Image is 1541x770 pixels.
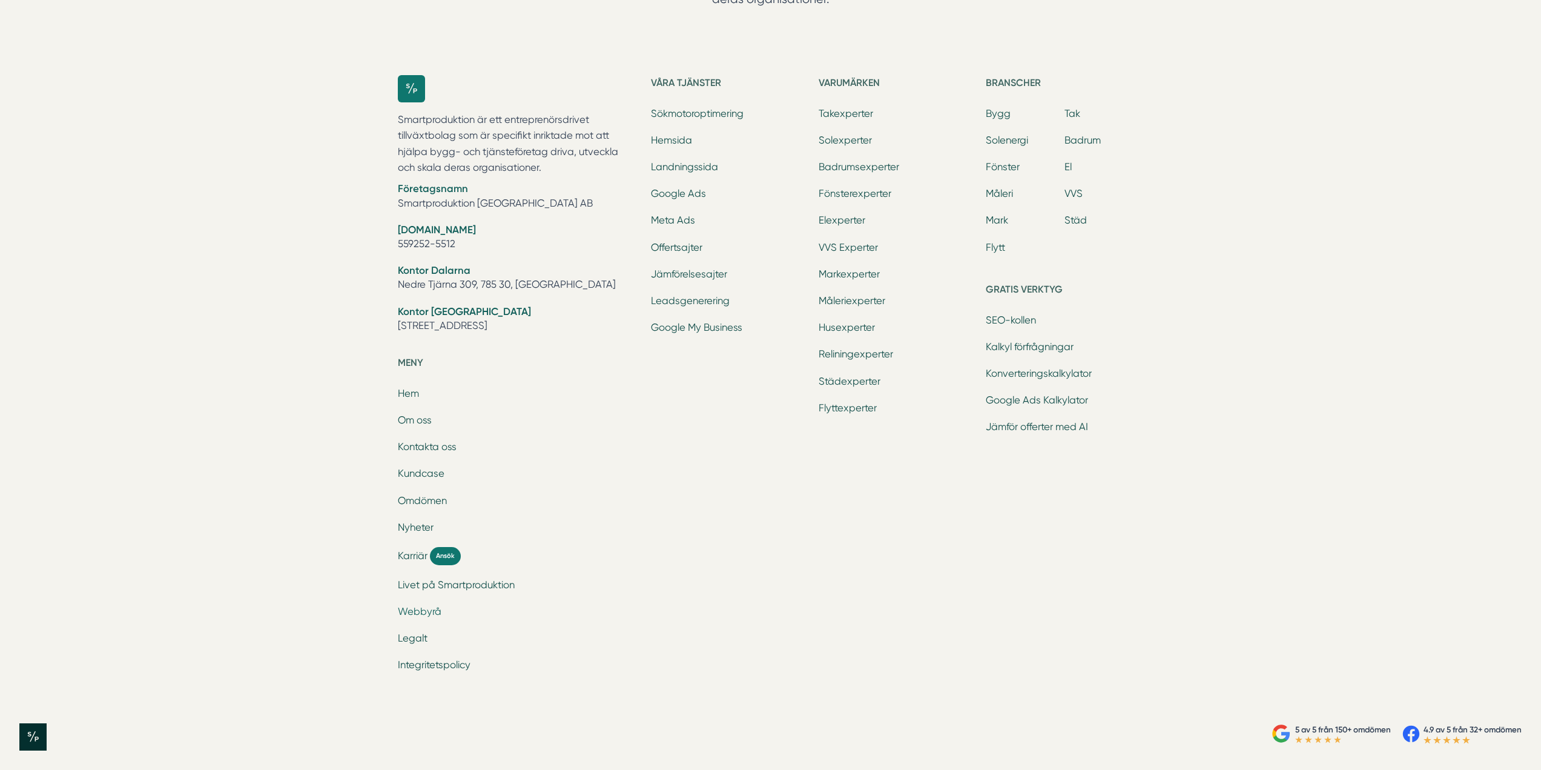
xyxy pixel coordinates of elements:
[398,522,434,533] a: Nyheter
[398,606,441,617] a: Webbyrå
[1064,214,1087,226] a: Städ
[651,108,744,119] a: Sökmotoroptimering
[819,348,893,360] a: Reliningexperter
[986,134,1028,146] a: Solenergi
[398,579,515,591] a: Livet på Smartproduktion
[430,547,461,565] span: Ansök
[986,394,1088,406] a: Google Ads Kalkylator
[986,214,1008,226] a: Mark
[398,305,637,336] li: [STREET_ADDRESS]
[986,314,1036,326] a: SEO-kollen
[398,547,637,565] a: Karriär Ansök
[819,322,875,333] a: Husexperter
[1424,723,1522,736] p: 4.9 av 5 från 32+ omdömen
[651,214,695,226] a: Meta Ads
[1064,108,1080,119] a: Tak
[398,182,468,194] strong: Företagsnamn
[398,264,637,294] li: Nedre Tjärna 309, 785 30, [GEOGRAPHIC_DATA]
[819,402,877,414] a: Flyttexperter
[819,214,865,226] a: Elexperter
[819,376,880,387] a: Städexperter
[819,188,891,199] a: Fönsterexperter
[1295,723,1391,736] p: 5 av 5 från 150+ omdömen
[986,282,1143,301] h5: Gratis verktyg
[651,161,718,173] a: Landningssida
[398,112,637,176] p: Smartproduktion är ett entreprenörsdrivet tillväxtbolag som är specifikt inriktade mot att hjälpa...
[819,75,976,95] h5: Varumärken
[1064,188,1083,199] a: VVS
[986,188,1013,199] a: Måleri
[651,134,692,146] a: Hemsida
[651,75,808,95] h5: Våra tjänster
[651,242,702,253] a: Offertsajter
[1064,161,1072,173] a: El
[398,468,444,479] a: Kundcase
[986,161,1020,173] a: Fönster
[398,441,457,453] a: Kontakta oss
[398,414,432,426] a: Om oss
[398,388,419,399] a: Hem
[819,268,880,280] a: Markexperter
[986,341,1074,353] a: Kalkyl förfrågningar
[986,242,1005,253] a: Flytt
[398,549,427,563] span: Karriär
[1064,134,1101,146] a: Badrum
[651,295,730,307] a: Leadsgenerering
[986,421,1088,433] a: Jämför offerter med AI
[398,264,470,276] strong: Kontor Dalarna
[398,223,637,254] li: 559252-5512
[398,659,470,671] a: Integritetspolicy
[398,305,531,317] strong: Kontor [GEOGRAPHIC_DATA]
[651,268,727,280] a: Jämförelsesajter
[819,295,885,307] a: Måleriexperter
[651,322,742,333] a: Google My Business
[651,188,706,199] a: Google Ads
[398,224,476,236] strong: [DOMAIN_NAME]
[986,75,1143,95] h5: Branscher
[819,242,878,253] a: VVS Experter
[398,182,637,213] li: Smartproduktion [GEOGRAPHIC_DATA] AB
[398,632,427,644] a: Legalt
[986,368,1092,379] a: Konverteringskalkylator
[819,108,873,119] a: Takexperter
[819,134,872,146] a: Solexperter
[398,495,447,506] a: Omdömen
[986,108,1011,119] a: Bygg
[398,355,637,374] h5: Meny
[819,161,899,173] a: Badrumsexperter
